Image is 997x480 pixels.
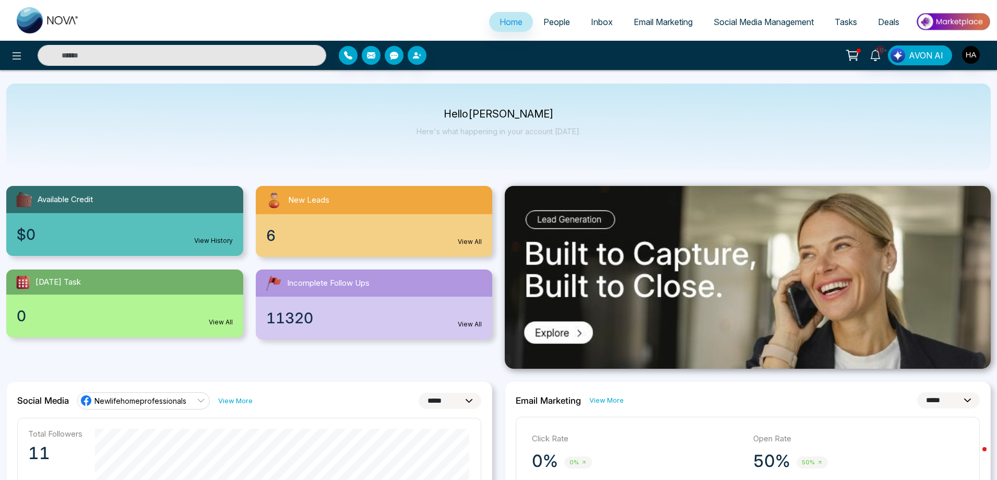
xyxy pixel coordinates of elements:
[591,17,613,27] span: Inbox
[878,17,899,27] span: Deals
[564,456,592,469] span: 0%
[17,305,26,327] span: 0
[753,433,964,445] p: Open Rate
[962,444,987,470] iframe: Intercom live chat
[458,237,482,247] a: View All
[489,12,533,32] a: Home
[505,186,991,369] img: .
[589,395,624,405] a: View More
[962,46,980,64] img: User Avatar
[753,451,790,472] p: 50%
[868,12,910,32] a: Deals
[532,433,743,445] p: Click Rate
[703,12,824,32] a: Social Media Management
[17,224,35,245] span: $0
[250,270,499,339] a: Incomplete Follow Ups11320View All
[532,451,558,472] p: 0%
[500,17,523,27] span: Home
[714,17,814,27] span: Social Media Management
[417,127,581,136] p: Here's what happening in your account [DATE].
[264,190,284,210] img: newLeads.svg
[15,190,33,209] img: availableCredit.svg
[28,443,82,464] p: 11
[909,49,943,62] span: AVON AI
[875,45,885,55] span: 10+
[417,110,581,119] p: Hello [PERSON_NAME]
[797,456,828,469] span: 50%
[209,318,233,327] a: View All
[835,17,857,27] span: Tasks
[266,307,313,329] span: 11320
[288,194,329,206] span: New Leads
[194,236,233,245] a: View History
[17,7,79,33] img: Nova CRM Logo
[824,12,868,32] a: Tasks
[15,274,31,290] img: todayTask.svg
[250,186,499,257] a: New Leads6View All
[38,194,93,206] span: Available Credit
[634,17,693,27] span: Email Marketing
[623,12,703,32] a: Email Marketing
[28,429,82,439] p: Total Followers
[266,225,276,247] span: 6
[580,12,623,32] a: Inbox
[533,12,580,32] a: People
[35,276,81,288] span: [DATE] Task
[287,277,370,289] span: Incomplete Follow Ups
[458,320,482,329] a: View All
[891,48,905,63] img: Lead Flow
[863,45,888,64] a: 10+
[94,396,186,406] span: Newlifehomeprofessionals
[888,45,952,65] button: AVON AI
[264,274,283,292] img: followUps.svg
[543,17,570,27] span: People
[915,10,991,33] img: Market-place.gif
[17,395,69,406] h2: Social Media
[516,395,581,406] h2: Email Marketing
[218,396,253,406] a: View More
